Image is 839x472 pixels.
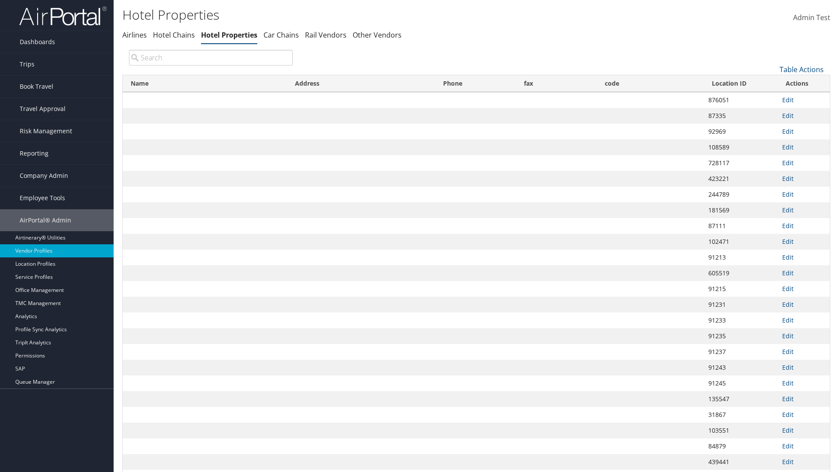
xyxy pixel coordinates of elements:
[782,332,794,340] a: Edit
[435,75,516,92] th: Phone: activate to sort column ascending
[782,410,794,419] a: Edit
[704,124,778,139] td: 92969
[122,6,594,24] h1: Hotel Properties
[782,347,794,356] a: Edit
[122,30,147,40] a: Airlines
[129,50,293,66] input: Search
[782,174,794,183] a: Edit
[704,375,778,391] td: 91245
[782,159,794,167] a: Edit
[704,454,778,470] td: 439441
[19,6,107,26] img: airportal-logo.png
[704,75,778,92] th: Location ID: activate to sort column ascending
[704,438,778,454] td: 84879
[782,285,794,293] a: Edit
[597,75,704,92] th: code: activate to sort column ascending
[704,297,778,312] td: 91231
[782,426,794,434] a: Edit
[793,4,830,31] a: Admin Test
[704,312,778,328] td: 91233
[20,31,55,53] span: Dashboards
[287,75,435,92] th: Address: activate to sort column ascending
[782,316,794,324] a: Edit
[704,328,778,344] td: 91235
[780,65,824,74] a: Table Actions
[778,75,830,92] th: Actions
[20,98,66,120] span: Travel Approval
[704,250,778,265] td: 91213
[20,209,71,231] span: AirPortal® Admin
[704,281,778,297] td: 91215
[704,344,778,360] td: 91237
[704,171,778,187] td: 423221
[782,96,794,104] a: Edit
[704,423,778,438] td: 103551
[782,300,794,309] a: Edit
[704,218,778,234] td: 87111
[704,202,778,218] td: 181569
[782,206,794,214] a: Edit
[704,360,778,375] td: 91243
[353,30,402,40] a: Other Vendors
[782,363,794,371] a: Edit
[704,139,778,155] td: 108589
[516,75,597,92] th: fax: activate to sort column ascending
[20,120,72,142] span: Risk Management
[782,111,794,120] a: Edit
[704,234,778,250] td: 102471
[704,265,778,281] td: 605519
[704,155,778,171] td: 728117
[782,379,794,387] a: Edit
[20,76,53,97] span: Book Travel
[263,30,299,40] a: Car Chains
[20,165,68,187] span: Company Admin
[704,391,778,407] td: 135547
[782,395,794,403] a: Edit
[782,458,794,466] a: Edit
[20,53,35,75] span: Trips
[793,13,830,22] span: Admin Test
[153,30,195,40] a: Hotel Chains
[704,407,778,423] td: 31867
[782,269,794,277] a: Edit
[782,143,794,151] a: Edit
[20,187,65,209] span: Employee Tools
[782,253,794,261] a: Edit
[782,237,794,246] a: Edit
[201,30,257,40] a: Hotel Properties
[704,92,778,108] td: 876051
[782,222,794,230] a: Edit
[704,108,778,124] td: 87335
[305,30,347,40] a: Rail Vendors
[20,142,49,164] span: Reporting
[123,75,287,92] th: Name: activate to sort column descending
[782,190,794,198] a: Edit
[782,442,794,450] a: Edit
[782,127,794,135] a: Edit
[704,187,778,202] td: 244789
